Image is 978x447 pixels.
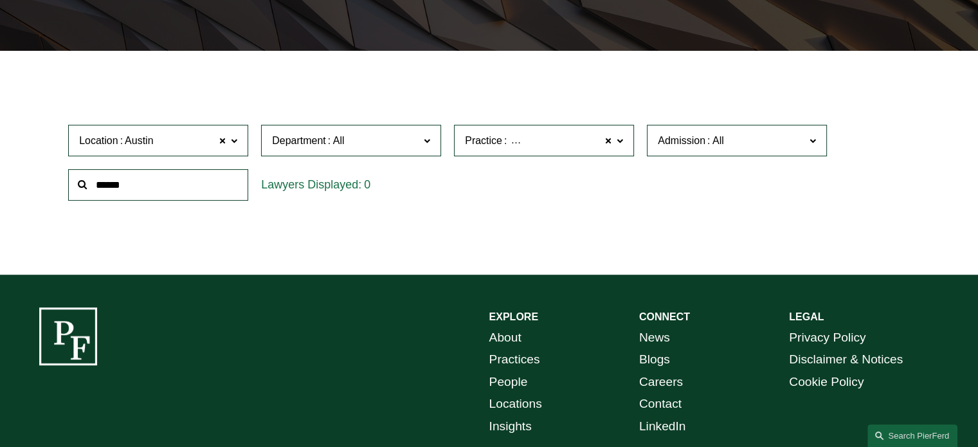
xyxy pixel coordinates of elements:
a: Careers [639,371,683,394]
span: Cyber, Privacy & Technology [509,132,639,149]
a: Contact [639,393,682,415]
a: Privacy Policy [789,327,865,349]
a: LinkedIn [639,415,686,438]
a: Search this site [867,424,957,447]
a: About [489,327,521,349]
span: Department [272,135,326,146]
a: News [639,327,670,349]
a: People [489,371,528,394]
strong: LEGAL [789,311,824,322]
span: Admission [658,135,705,146]
span: 0 [364,178,370,191]
strong: EXPLORE [489,311,538,322]
a: Cookie Policy [789,371,864,394]
a: Blogs [639,349,670,371]
a: Disclaimer & Notices [789,349,903,371]
a: Insights [489,415,532,438]
span: Location [79,135,118,146]
a: Locations [489,393,542,415]
a: Practices [489,349,540,371]
strong: CONNECT [639,311,690,322]
span: Austin [125,132,153,149]
span: Practice [465,135,502,146]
